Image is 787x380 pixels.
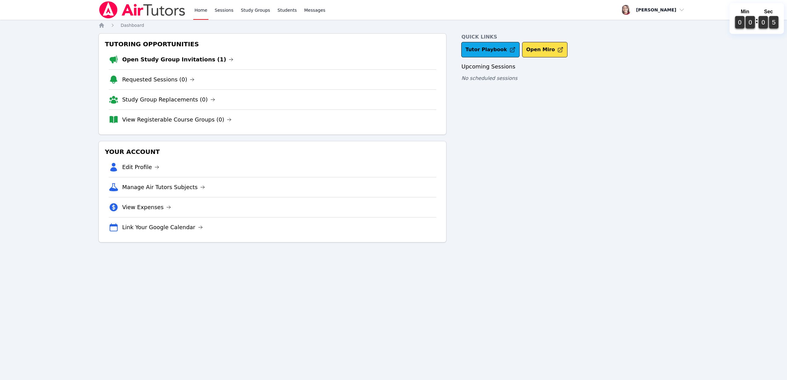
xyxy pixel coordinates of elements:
h4: Quick Links [461,33,689,41]
a: Dashboard [121,22,144,28]
a: Requested Sessions (0) [122,75,195,84]
button: Open Miro [522,42,567,57]
a: View Registerable Course Groups (0) [122,115,232,124]
img: Air Tutors [98,1,186,19]
h3: Tutoring Opportunities [104,39,442,50]
span: Messages [304,7,325,13]
a: Open Study Group Invitations (1) [122,55,234,64]
span: No scheduled sessions [461,75,517,81]
a: Tutor Playbook [461,42,520,57]
a: Edit Profile [122,163,160,171]
h3: Upcoming Sessions [461,62,689,71]
a: Manage Air Tutors Subjects [122,183,205,192]
span: Dashboard [121,23,144,28]
a: Study Group Replacements (0) [122,95,215,104]
a: Link Your Google Calendar [122,223,203,232]
h3: Your Account [104,146,442,157]
nav: Breadcrumb [98,22,689,28]
a: View Expenses [122,203,171,212]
